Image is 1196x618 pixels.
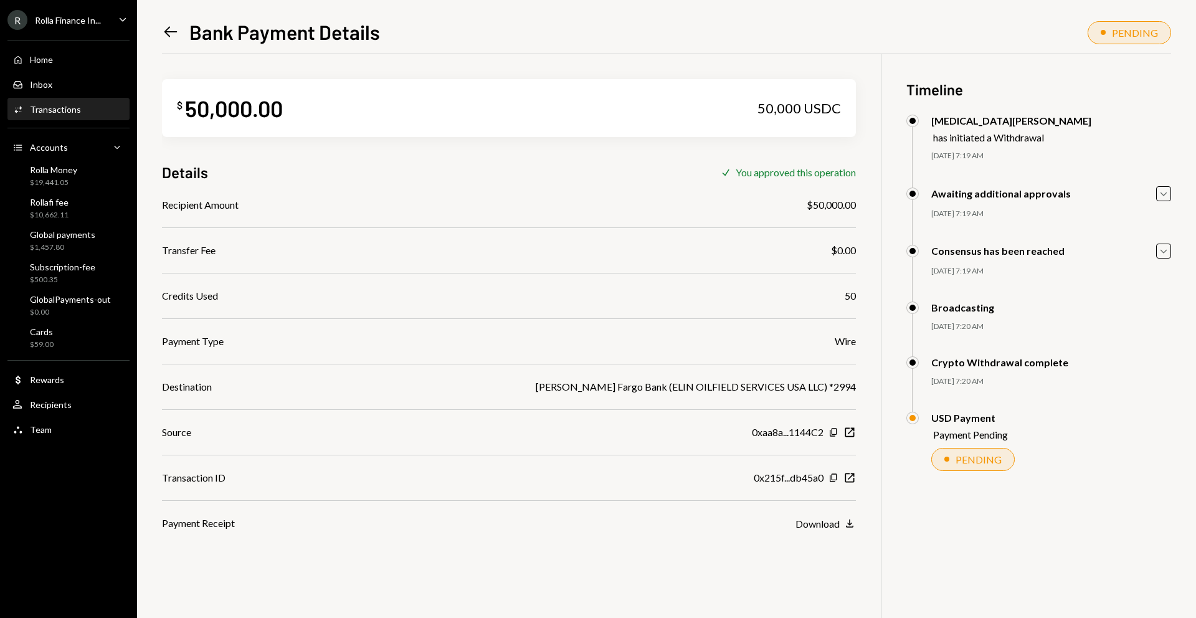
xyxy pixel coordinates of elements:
[30,399,72,410] div: Recipients
[35,15,101,26] div: Rolla Finance In...
[162,288,218,303] div: Credits Used
[931,115,1091,126] div: [MEDICAL_DATA][PERSON_NAME]
[736,166,856,178] div: You approved this operation
[931,376,1171,387] div: [DATE] 7:20 AM
[7,418,130,440] a: Team
[807,197,856,212] div: $50,000.00
[931,356,1068,368] div: Crypto Withdrawal complete
[189,19,380,44] h1: Bank Payment Details
[30,229,95,240] div: Global payments
[752,425,823,440] div: 0xaa8a...1144C2
[757,100,841,117] div: 50,000 USDC
[7,136,130,158] a: Accounts
[536,379,856,394] div: [PERSON_NAME] Fargo Bank (ELIN OILFIELD SERVICES USA LLC) *2994
[185,94,283,122] div: 50,000.00
[162,470,225,485] div: Transaction ID
[931,245,1065,257] div: Consensus has been reached
[931,412,1008,424] div: USD Payment
[162,334,224,349] div: Payment Type
[931,302,994,313] div: Broadcasting
[30,197,69,207] div: Rollafi fee
[931,151,1171,161] div: [DATE] 7:19 AM
[931,321,1171,332] div: [DATE] 7:20 AM
[931,188,1071,199] div: Awaiting additional approvals
[754,470,823,485] div: 0x215f...db45a0
[162,197,239,212] div: Recipient Amount
[831,243,856,258] div: $0.00
[7,10,27,30] div: R
[30,104,81,115] div: Transactions
[30,178,77,188] div: $19,441.05
[30,374,64,385] div: Rewards
[1112,27,1158,39] div: PENDING
[933,131,1091,143] div: has initiated a Withdrawal
[7,98,130,120] a: Transactions
[30,164,77,175] div: Rolla Money
[7,193,130,223] a: Rollafi fee$10,662.11
[30,242,95,253] div: $1,457.80
[30,294,111,305] div: GlobalPayments-out
[162,162,208,183] h3: Details
[162,243,216,258] div: Transfer Fee
[7,290,130,320] a: GlobalPayments-out$0.00
[7,48,130,70] a: Home
[7,258,130,288] a: Subscription-fee$500.35
[30,79,52,90] div: Inbox
[30,326,54,337] div: Cards
[795,517,856,531] button: Download
[956,454,1002,465] div: PENDING
[30,210,69,221] div: $10,662.11
[7,161,130,191] a: Rolla Money$19,441.05
[7,368,130,391] a: Rewards
[30,54,53,65] div: Home
[906,79,1171,100] h3: Timeline
[30,275,95,285] div: $500.35
[845,288,856,303] div: 50
[931,209,1171,219] div: [DATE] 7:19 AM
[30,262,95,272] div: Subscription-fee
[162,516,235,531] div: Payment Receipt
[30,424,52,435] div: Team
[931,266,1171,277] div: [DATE] 7:19 AM
[7,323,130,353] a: Cards$59.00
[7,393,130,416] a: Recipients
[30,307,111,318] div: $0.00
[835,334,856,349] div: Wire
[7,226,130,255] a: Global payments$1,457.80
[7,73,130,95] a: Inbox
[177,99,183,112] div: $
[933,429,1008,440] div: Payment Pending
[795,518,840,530] div: Download
[162,379,212,394] div: Destination
[30,340,54,350] div: $59.00
[30,142,68,153] div: Accounts
[162,425,191,440] div: Source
